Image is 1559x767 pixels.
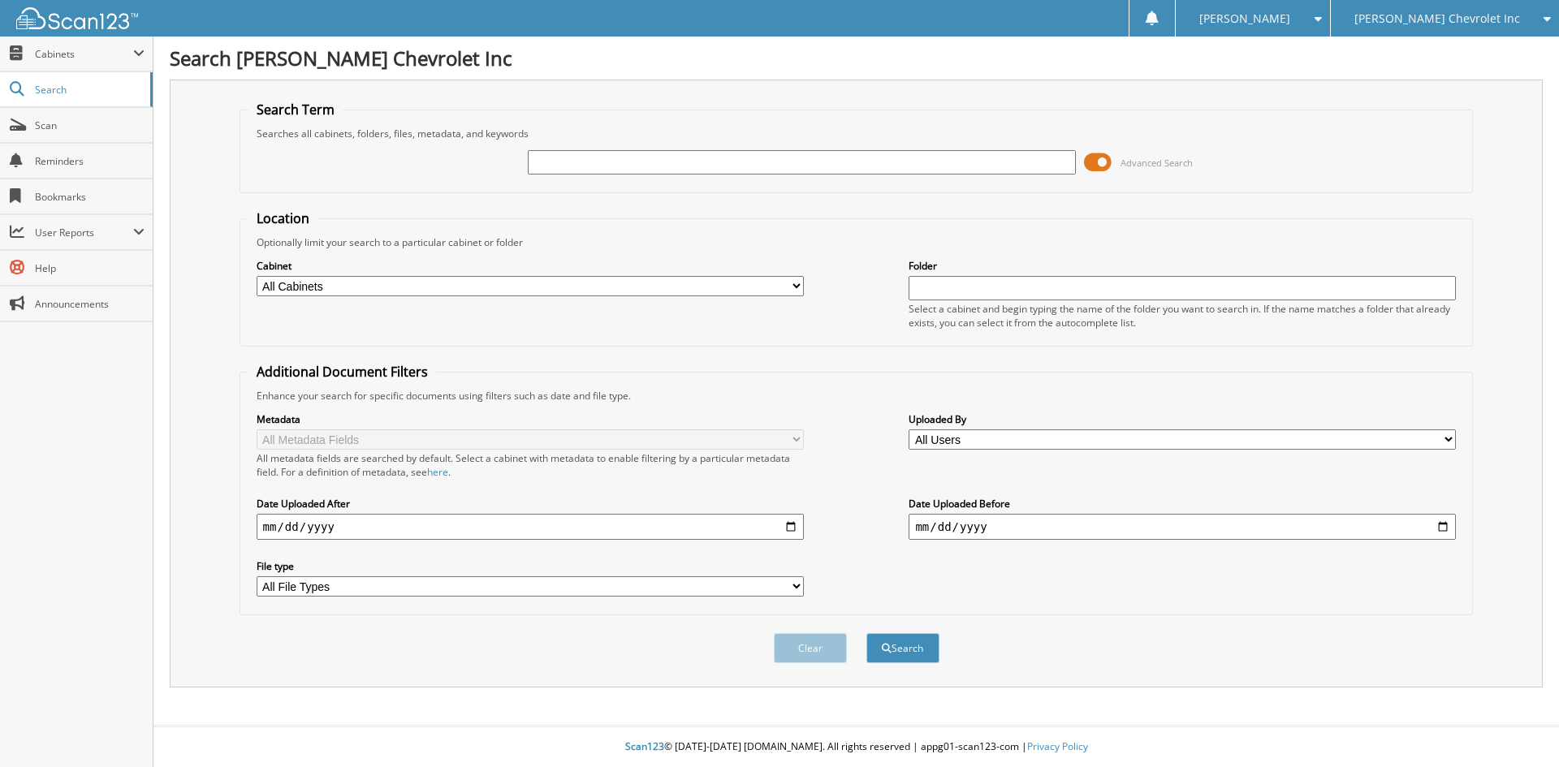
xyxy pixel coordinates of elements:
[16,7,138,29] img: scan123-logo-white.svg
[257,497,804,511] label: Date Uploaded After
[866,633,939,663] button: Search
[35,154,145,168] span: Reminders
[1121,157,1193,169] span: Advanced Search
[248,209,317,227] legend: Location
[909,497,1456,511] label: Date Uploaded Before
[909,302,1456,330] div: Select a cabinet and begin typing the name of the folder you want to search in. If the name match...
[35,47,133,61] span: Cabinets
[909,259,1456,273] label: Folder
[35,83,142,97] span: Search
[257,259,804,273] label: Cabinet
[625,739,664,753] span: Scan123
[35,261,145,275] span: Help
[248,389,1465,403] div: Enhance your search for specific documents using filters such as date and file type.
[257,514,804,540] input: start
[427,465,448,479] a: here
[257,559,804,573] label: File type
[774,633,847,663] button: Clear
[1199,14,1290,24] span: [PERSON_NAME]
[248,127,1465,140] div: Searches all cabinets, folders, files, metadata, and keywords
[35,190,145,204] span: Bookmarks
[248,235,1465,249] div: Optionally limit your search to a particular cabinet or folder
[909,412,1456,426] label: Uploaded By
[153,727,1559,767] div: © [DATE]-[DATE] [DOMAIN_NAME]. All rights reserved | appg01-scan123-com |
[257,412,804,426] label: Metadata
[909,514,1456,540] input: end
[35,118,145,132] span: Scan
[35,297,145,311] span: Announcements
[248,101,343,118] legend: Search Term
[170,45,1543,71] h1: Search [PERSON_NAME] Chevrolet Inc
[1354,14,1520,24] span: [PERSON_NAME] Chevrolet Inc
[248,363,436,381] legend: Additional Document Filters
[257,451,804,479] div: All metadata fields are searched by default. Select a cabinet with metadata to enable filtering b...
[35,226,133,239] span: User Reports
[1027,739,1088,753] a: Privacy Policy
